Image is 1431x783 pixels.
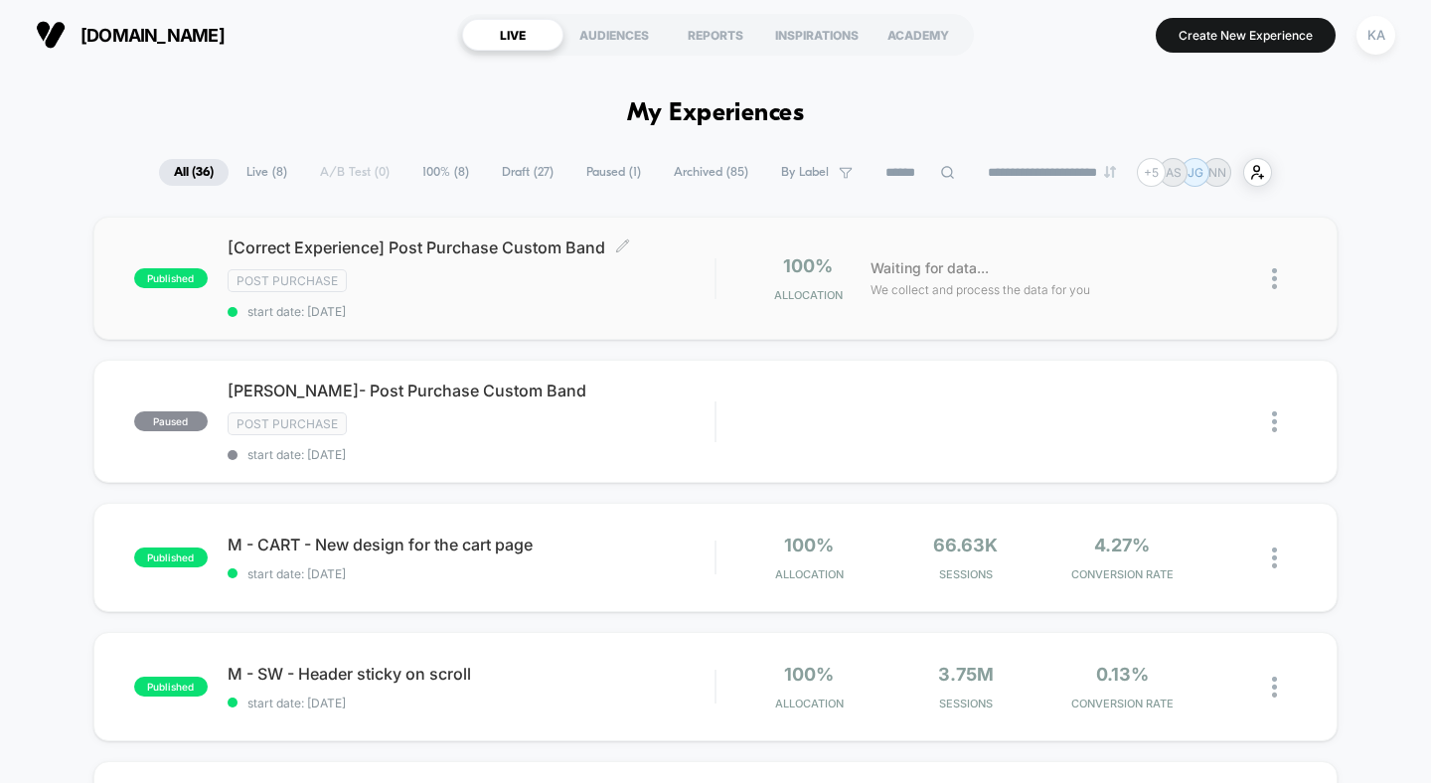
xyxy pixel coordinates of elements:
[462,19,563,51] div: LIVE
[1096,664,1149,685] span: 0.13%
[871,280,1090,299] span: We collect and process the data for you
[868,19,969,51] div: ACADEMY
[228,237,715,257] span: [Correct Experience] Post Purchase Custom Band
[134,268,208,288] span: published
[659,159,763,186] span: Archived ( 85 )
[134,677,208,697] span: published
[571,159,656,186] span: Paused ( 1 )
[228,566,715,581] span: start date: [DATE]
[871,257,989,279] span: Waiting for data...
[159,159,229,186] span: All ( 36 )
[933,535,998,555] span: 66.63k
[1188,165,1203,180] p: JG
[1272,411,1277,432] img: close
[784,535,834,555] span: 100%
[784,664,834,685] span: 100%
[1049,697,1195,710] span: CONVERSION RATE
[665,19,766,51] div: REPORTS
[30,19,231,51] button: [DOMAIN_NAME]
[783,255,833,276] span: 100%
[775,567,844,581] span: Allocation
[1094,535,1150,555] span: 4.27%
[774,288,843,302] span: Allocation
[1104,166,1116,178] img: end
[1351,15,1401,56] button: KA
[627,99,805,128] h1: My Experiences
[1156,18,1336,53] button: Create New Experience
[232,159,302,186] span: Live ( 8 )
[228,535,715,554] span: M - CART - New design for the cart page
[938,664,994,685] span: 3.75M
[1166,165,1182,180] p: AS
[1356,16,1395,55] div: KA
[80,25,225,46] span: [DOMAIN_NAME]
[228,447,715,462] span: start date: [DATE]
[228,381,715,400] span: [PERSON_NAME]- Post Purchase Custom Band
[766,19,868,51] div: INSPIRATIONS
[1137,158,1166,187] div: + 5
[1272,677,1277,698] img: close
[1272,548,1277,568] img: close
[1208,165,1226,180] p: NN
[134,548,208,567] span: published
[775,697,844,710] span: Allocation
[228,269,347,292] span: Post Purchase
[563,19,665,51] div: AUDIENCES
[487,159,568,186] span: Draft ( 27 )
[228,412,347,435] span: Post Purchase
[1049,567,1195,581] span: CONVERSION RATE
[781,165,829,180] span: By Label
[228,664,715,684] span: M - SW - Header sticky on scroll
[892,567,1038,581] span: Sessions
[228,696,715,710] span: start date: [DATE]
[134,411,208,431] span: paused
[228,304,715,319] span: start date: [DATE]
[407,159,484,186] span: 100% ( 8 )
[36,20,66,50] img: Visually logo
[1272,268,1277,289] img: close
[892,697,1038,710] span: Sessions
